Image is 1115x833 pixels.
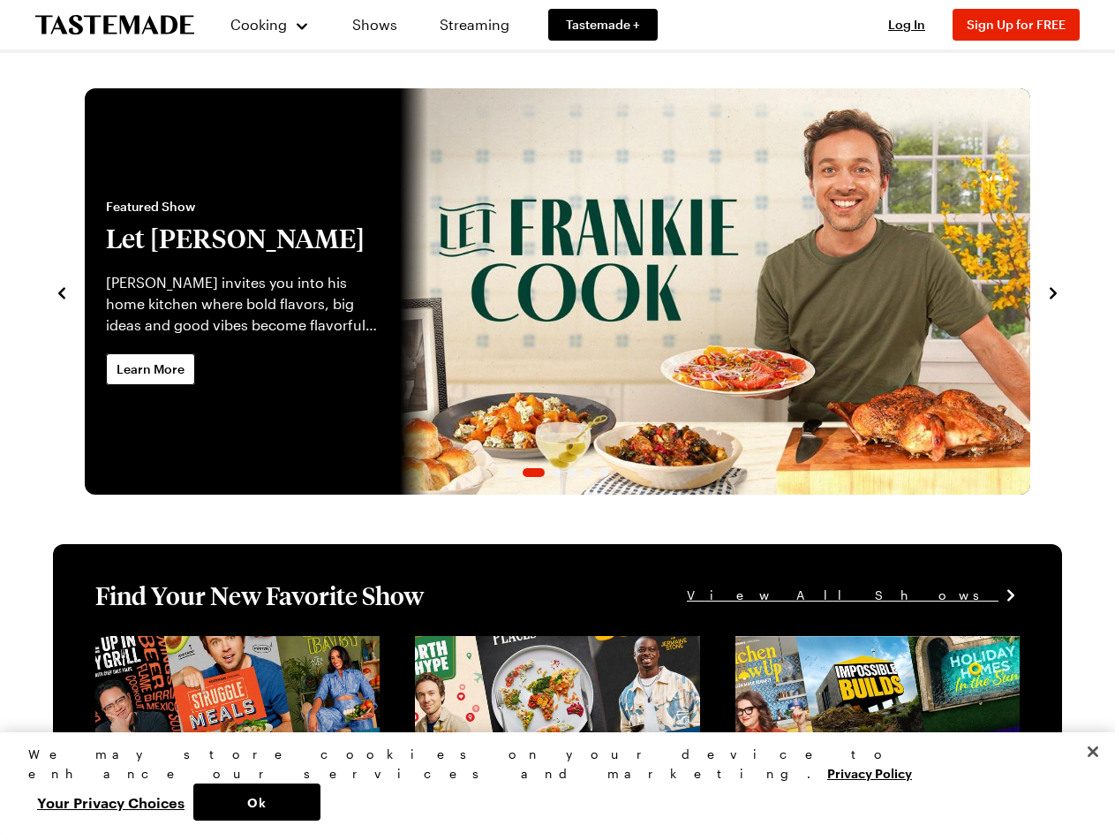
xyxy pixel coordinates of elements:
div: Privacy [28,745,1072,821]
button: Sign Up for FREE [953,9,1080,41]
span: Go to slide 6 [599,468,608,477]
button: Your Privacy Choices [28,784,193,821]
div: 2 / 6 [85,88,1030,495]
span: Learn More [117,360,185,378]
span: Go to slide 4 [568,468,576,477]
span: Log In [888,17,925,32]
a: To Tastemade Home Page [35,15,194,35]
span: Tastemade + [566,16,640,34]
button: Log In [871,16,942,34]
a: View full content for [object Object] [415,638,656,655]
p: [PERSON_NAME] invites you into his home kitchen where bold flavors, big ideas and good vibes beco... [106,272,379,336]
button: navigate to previous item [53,281,71,302]
button: navigate to next item [1044,281,1062,302]
span: View All Shows [687,586,998,605]
button: Cooking [230,4,310,46]
span: Go to slide 1 [507,468,516,477]
h2: Let [PERSON_NAME] [106,223,379,254]
span: Sign Up for FREE [967,17,1066,32]
div: We may store cookies on your device to enhance our services and marketing. [28,745,1072,784]
button: Close [1074,732,1112,771]
h1: Find Your New Favorite Show [95,579,424,611]
a: Learn More [106,353,195,385]
a: More information about your privacy, opens in a new tab [827,764,912,781]
span: Go to slide 2 [523,468,545,477]
span: Go to slide 5 [584,468,592,477]
span: Cooking [230,16,287,33]
span: Go to slide 3 [552,468,561,477]
a: View full content for [object Object] [95,638,336,655]
button: Ok [193,784,320,821]
a: Tastemade + [548,9,658,41]
a: View full content for [object Object] [735,638,976,655]
span: Featured Show [106,198,379,216]
a: View All Shows [687,586,1020,605]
